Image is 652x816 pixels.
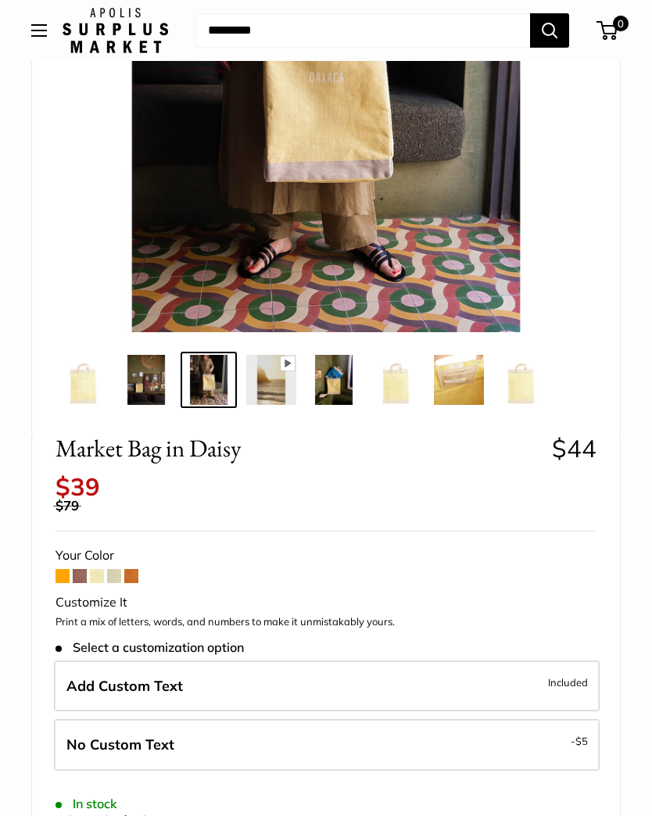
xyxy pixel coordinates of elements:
[246,355,296,405] img: Market Bag in Daisy
[56,796,117,811] span: In stock
[575,735,588,747] span: $5
[195,13,530,48] input: Search...
[309,355,359,405] img: Market Bag in Daisy
[548,673,588,692] span: Included
[552,433,596,463] span: $44
[496,355,546,405] img: Market Bag in Daisy
[434,355,484,405] img: Market Bag in Daisy
[63,8,168,53] img: Apolis: Surplus Market
[431,352,487,408] a: Market Bag in Daisy
[56,471,100,502] span: $39
[59,355,109,405] img: Market Bag in Daisy
[181,352,237,408] a: description_The Original Market Bag in Daisy
[56,544,596,567] div: Your Color
[368,352,425,408] a: description_Seal of authenticity printed on the backside of every bag.
[371,355,421,405] img: description_Seal of authenticity printed on the backside of every bag.
[184,355,234,405] img: description_The Original Market Bag in Daisy
[66,677,183,695] span: Add Custom Text
[56,614,596,630] p: Print a mix of letters, words, and numbers to make it unmistakably yours.
[530,13,569,48] button: Search
[66,735,174,753] span: No Custom Text
[243,352,299,408] a: Market Bag in Daisy
[121,355,171,405] img: Market Bag in Daisy
[613,16,629,31] span: 0
[54,719,600,771] label: Leave Blank
[306,352,362,408] a: Market Bag in Daisy
[54,660,600,712] label: Add Custom Text
[56,352,112,408] a: Market Bag in Daisy
[56,497,79,514] span: $79
[56,640,244,655] span: Select a customization option
[31,24,47,37] button: Open menu
[493,352,550,408] a: Market Bag in Daisy
[118,352,174,408] a: Market Bag in Daisy
[56,434,540,463] span: Market Bag in Daisy
[56,591,596,614] div: Customize It
[598,21,618,40] a: 0
[571,732,588,750] span: -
